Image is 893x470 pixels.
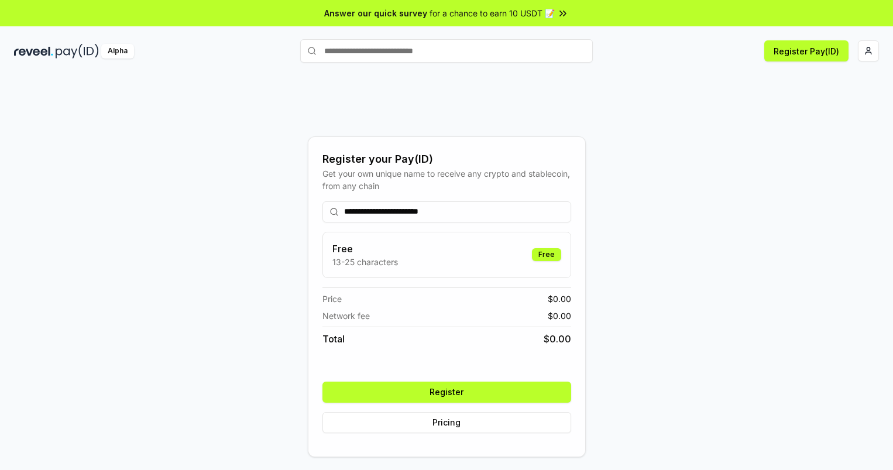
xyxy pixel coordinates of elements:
[322,332,345,346] span: Total
[322,310,370,322] span: Network fee
[548,310,571,322] span: $ 0.00
[332,242,398,256] h3: Free
[764,40,849,61] button: Register Pay(ID)
[548,293,571,305] span: $ 0.00
[322,382,571,403] button: Register
[544,332,571,346] span: $ 0.00
[322,151,571,167] div: Register your Pay(ID)
[430,7,555,19] span: for a chance to earn 10 USDT 📝
[532,248,561,261] div: Free
[14,44,53,59] img: reveel_dark
[101,44,134,59] div: Alpha
[324,7,427,19] span: Answer our quick survey
[322,412,571,433] button: Pricing
[322,293,342,305] span: Price
[332,256,398,268] p: 13-25 characters
[56,44,99,59] img: pay_id
[322,167,571,192] div: Get your own unique name to receive any crypto and stablecoin, from any chain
